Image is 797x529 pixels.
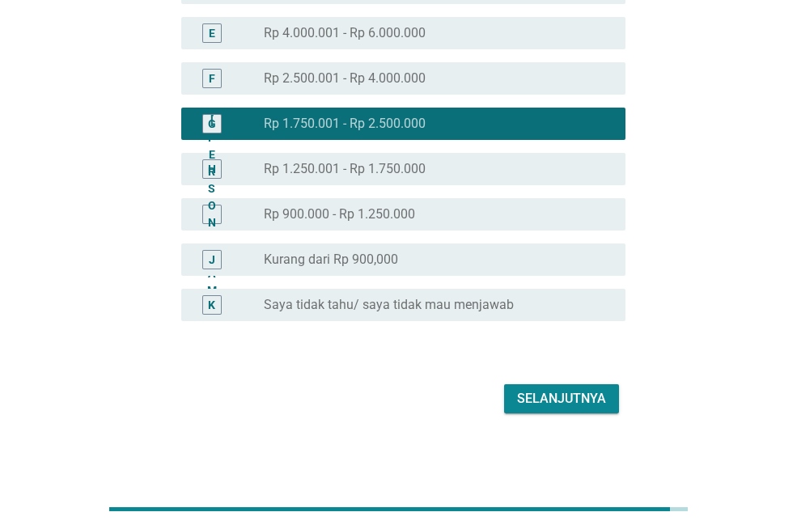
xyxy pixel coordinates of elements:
font: Saya tidak tahu/ saya tidak mau menjawab [264,297,514,312]
button: Selanjutnya [504,384,619,413]
font: Kurang dari Rp 900,000 [264,252,398,267]
font: [PERSON_NAME] [207,114,217,314]
font: Selanjutnya [517,391,606,406]
font: J [209,252,215,265]
font: Rp 900.000 - Rp 1.250.000 [264,206,415,222]
font: Rp 2.500.001 - Rp 4.000.000 [264,70,426,86]
font: E [209,26,215,39]
font: Rp 1.250.001 - Rp 1.750.000 [264,161,426,176]
font: Rp 1.750.001 - Rp 2.500.000 [264,116,426,131]
font: Rp 4.000.001 - Rp 6.000.000 [264,25,426,40]
font: K [208,298,215,311]
font: F [209,71,215,84]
